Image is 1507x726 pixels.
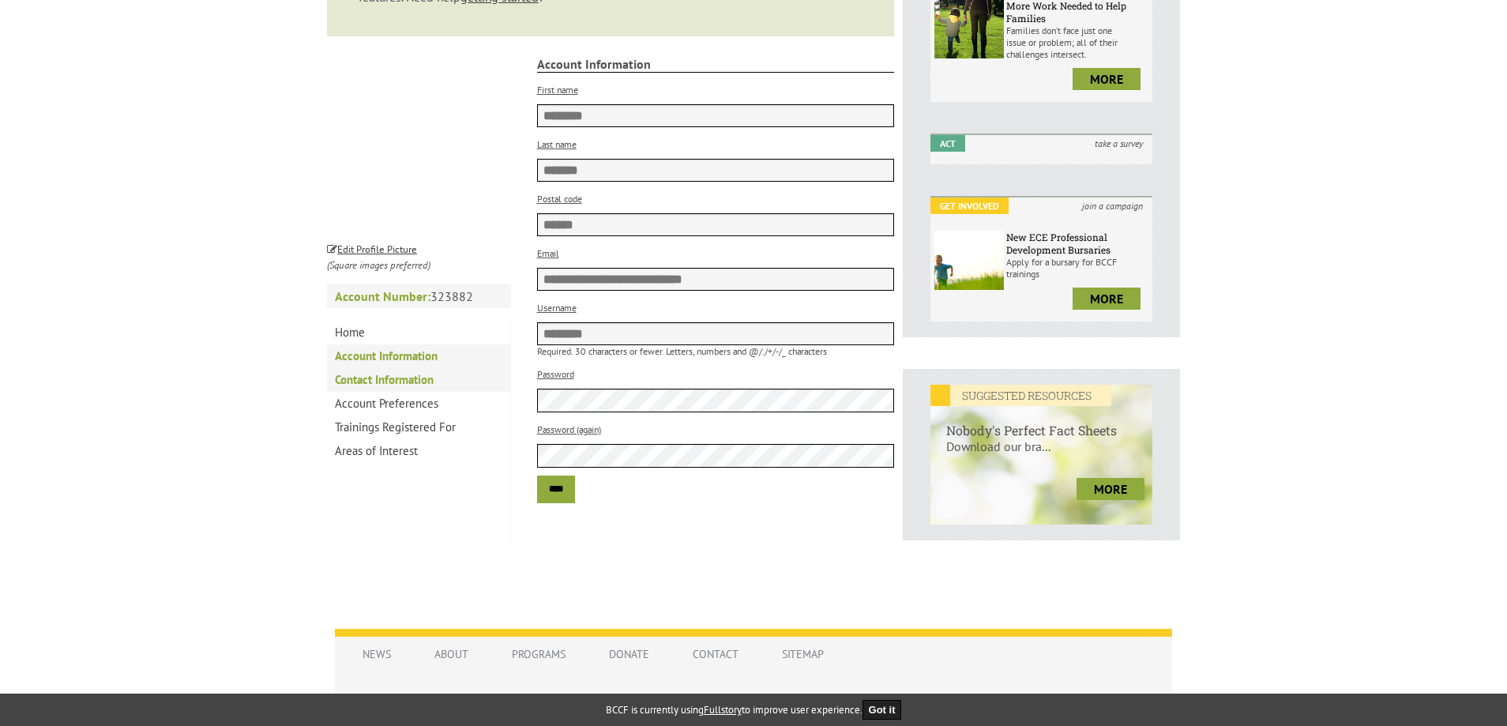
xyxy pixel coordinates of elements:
a: Programs [496,639,581,669]
a: Trainings Registered For [327,416,510,439]
small: Edit Profile Picture [327,243,417,256]
i: join a campaign [1073,197,1152,214]
a: Fullstory [704,703,742,717]
a: Sitemap [766,639,840,669]
label: Username [537,302,577,314]
label: First name [537,84,578,96]
a: more [1073,288,1141,310]
label: Password [537,368,574,380]
a: Areas of Interest [327,439,510,463]
p: Required. 30 characters or fewer. Letters, numbers and @/./+/-/_ characters [537,345,895,357]
a: Contact Information [327,368,510,392]
label: Postal code [537,193,582,205]
a: more [1073,68,1141,90]
label: Password (again) [537,423,601,435]
i: take a survey [1085,135,1152,152]
button: Got it [862,700,902,720]
em: Act [930,135,965,152]
strong: Account Number: [335,288,430,304]
em: SUGGESTED RESOURCES [930,385,1111,406]
a: Contact [677,639,754,669]
p: Families don’t face just one issue or problem; all of their challenges intersect. [1006,24,1148,60]
a: more [1077,478,1144,500]
em: Get Involved [930,197,1009,214]
label: Last name [537,138,577,150]
strong: Account Information [537,56,895,73]
a: News [347,639,407,669]
a: Donate [593,639,665,669]
a: Account Preferences [327,392,510,416]
h6: New ECE Professional Development Bursaries [1006,231,1148,256]
a: Home [327,321,510,344]
p: Download our bra... [930,438,1152,470]
a: Account Information [327,344,510,368]
label: Email [537,247,559,259]
i: (Square images preferred) [327,258,430,272]
a: About [419,639,484,669]
p: 323882 [327,284,511,308]
p: Apply for a bursary for BCCF trainings [1006,256,1148,280]
h6: Nobody's Perfect Fact Sheets [930,406,1152,438]
a: Edit Profile Picture [327,240,417,256]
